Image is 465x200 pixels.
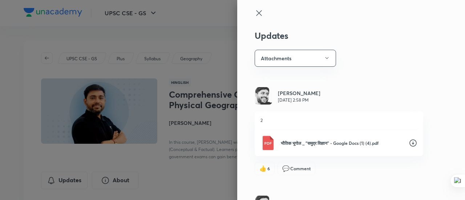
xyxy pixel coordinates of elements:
[255,30,423,41] h3: Updates
[278,97,320,103] p: [DATE] 2:58 PM
[278,89,320,97] h6: [PERSON_NAME]
[255,50,336,67] button: Attachments
[282,165,290,172] span: comment
[255,87,272,105] img: Avatar
[260,136,275,150] img: Pdf
[260,117,417,124] p: 2
[290,165,311,172] span: Comment
[259,165,267,172] span: like
[281,140,403,146] p: भौतिक भूगोल _ “समुद्र विज्ञान” - Google Docs (1) (4).pdf
[267,165,270,172] span: 6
